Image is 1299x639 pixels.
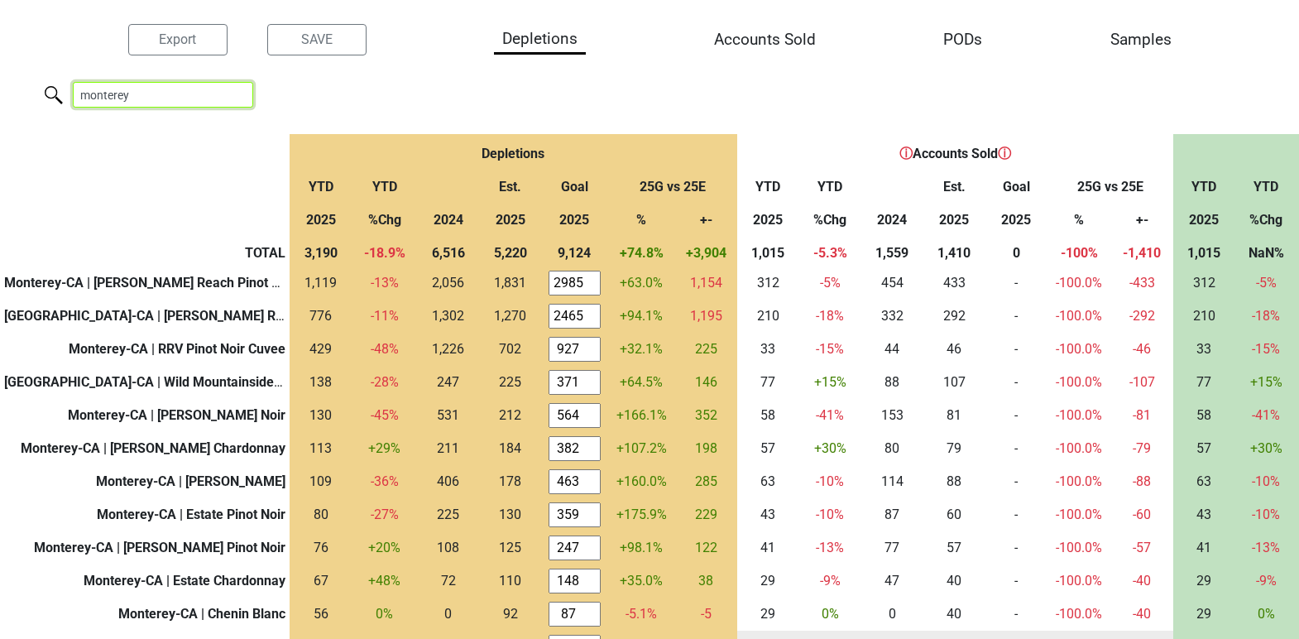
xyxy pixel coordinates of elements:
[913,146,998,161] span: Accounts Sold
[352,366,417,399] td: -28 %
[1173,333,1235,366] td: 33
[128,24,228,55] button: Export
[1235,432,1297,465] td: +30 %
[741,273,794,293] div: 312
[799,366,861,399] td: +15 %
[985,267,1047,300] td: -
[675,300,737,333] td: 1194.897
[1173,300,1235,333] td: 210
[1111,498,1173,531] td: -60
[608,432,675,465] td: +107.2%
[352,167,417,200] th: YTD: activate to sort column ascending
[421,505,475,525] div: 225
[1235,300,1297,333] td: -18 %
[483,372,537,392] div: 225
[479,565,541,598] td: 109.656
[294,439,348,459] div: 113
[290,167,352,200] th: YTD: activate to sort column ascending
[4,308,380,324] b: [GEOGRAPHIC_DATA]-CA | [PERSON_NAME] Reach Chardonnay
[1235,267,1297,300] td: -5 %
[608,333,675,366] td: +32.1%
[675,399,737,432] td: 352.052
[541,167,608,200] th: Goal: activate to sort column ascending
[608,565,675,598] td: +35.0%
[1173,267,1235,300] td: 312
[1177,273,1230,293] div: 312
[985,465,1047,498] td: -
[675,432,737,465] td: 197.604
[927,273,980,293] div: 433
[352,200,417,233] th: %Chg
[741,439,794,459] div: 57
[799,300,861,333] td: -18 %
[861,498,923,531] td: 87
[421,538,475,558] div: 108
[417,531,479,565] td: 107.700
[290,134,737,167] th: Depletions
[1114,306,1168,326] div: -292
[985,399,1047,432] td: -
[737,333,799,366] td: 33
[1235,333,1297,366] td: -15 %
[1235,366,1297,399] td: +15 %
[417,432,479,465] td: 211.267
[483,339,537,359] div: 702
[479,432,541,465] td: 184.396
[678,406,732,425] div: 352
[799,267,861,300] td: -5 %
[985,300,1047,333] td: -
[608,366,675,399] td: +64.5%
[899,146,913,161] span: ⓘ
[608,465,675,498] td: +160.0%
[675,267,737,300] td: 1153.848
[417,167,479,200] th: &nbsp;: activate to sort column ascending
[352,300,417,333] td: -11 %
[799,432,861,465] td: +30 %
[737,167,799,200] th: YTD: activate to sort column ascending
[541,233,608,267] th: 9,124
[294,306,348,326] div: 776
[421,472,475,492] div: 406
[1173,233,1235,267] th: 1,015
[686,245,726,261] span: +3,904
[678,339,732,359] div: 225
[923,366,985,399] td: 107
[1123,245,1161,261] span: -1,410
[608,531,675,565] td: +98.1%
[1235,200,1297,233] th: %Chg
[479,366,541,399] td: 225.478
[1177,306,1230,326] div: 210
[737,300,799,333] td: 210
[1111,465,1173,498] td: -88
[1114,439,1168,459] div: -79
[675,366,737,399] td: 145.522
[741,406,794,425] div: 58
[417,233,479,267] th: 6,516
[741,306,794,326] div: 210
[421,306,475,326] div: 1,302
[998,146,1011,161] span: ⓘ
[678,439,732,459] div: 198
[923,565,985,598] td: 40
[1047,531,1111,565] td: -100.0%
[923,333,985,366] td: 46
[861,465,923,498] td: 114
[352,333,417,366] td: -48 %
[479,267,541,300] td: 1831.152
[678,538,732,558] div: 122
[943,28,982,52] div: PODs
[1177,505,1230,525] div: 43
[4,275,296,291] b: Monterey-CA | [PERSON_NAME] Reach Pinot Noir
[923,200,985,233] th: 2025
[861,300,923,333] td: 332
[1173,565,1235,598] td: 29
[608,267,675,300] td: +63.0%
[985,333,1047,366] td: -
[1111,432,1173,465] td: -79
[678,505,732,525] div: 229
[290,465,352,498] td: 108.800
[985,432,1047,465] td: -
[861,167,923,200] th: &nbsp;: activate to sort column ascending
[479,233,541,267] th: 5,220
[813,245,847,261] span: -5.3%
